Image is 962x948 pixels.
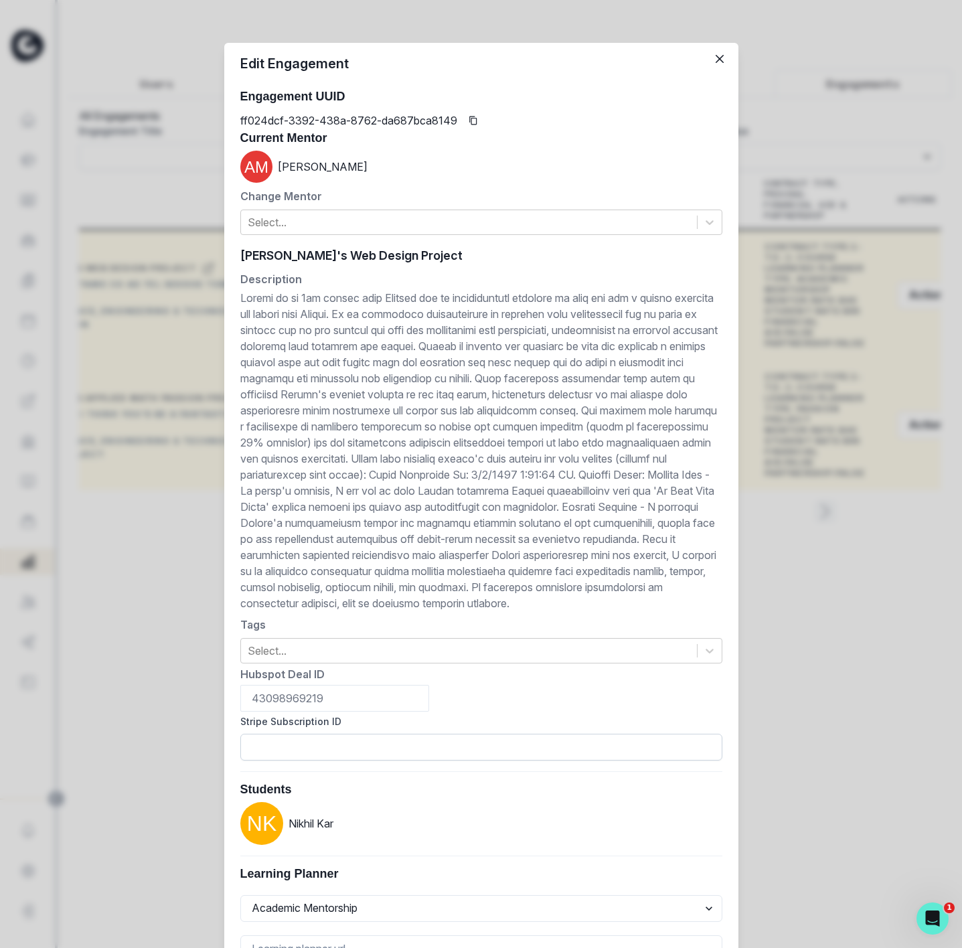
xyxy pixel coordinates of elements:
p: [PERSON_NAME] [278,159,368,175]
label: Stripe Subscription ID [240,714,714,728]
h3: Engagement UUID [240,90,722,104]
p: Nikhil Kar [289,815,333,832]
p: Hubspot Deal ID [240,666,722,682]
span: 1 [944,902,955,913]
h3: Students [240,783,722,797]
h3: Current Mentor [240,131,722,146]
img: svg [240,802,283,845]
button: Copied to clipboard [463,110,484,131]
label: Description [240,271,714,287]
p: Change Mentor [240,188,722,204]
span: [PERSON_NAME]'s Web Design Project [240,246,463,266]
h3: Learning Planner [240,867,722,882]
iframe: Intercom live chat [916,902,949,935]
img: Arjun [240,151,272,183]
span: Loremi do si 1am consec adip Elitsed doe te incididuntutl etdolore ma aliq eni adm v quisno exerc... [240,287,722,614]
p: Tags [240,617,722,633]
p: ff024dcf-3392-438a-8762-da687bca8149 [240,112,457,129]
header: Edit Engagement [224,43,738,84]
button: Close [709,48,730,70]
